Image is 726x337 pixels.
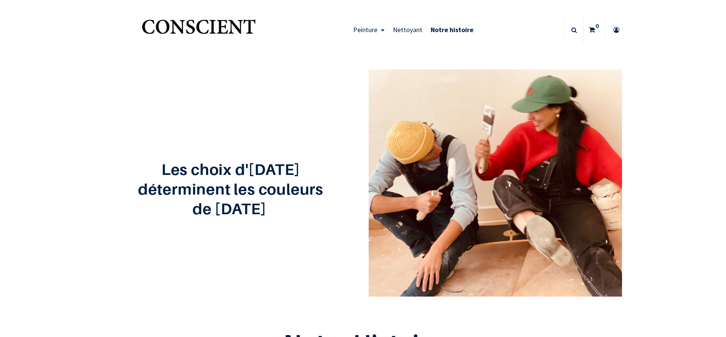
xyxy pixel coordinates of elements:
span: Peinture [353,25,377,34]
img: Conscient [140,15,257,45]
h2: déterminent les couleurs [104,181,357,197]
h2: de [DATE] [104,200,357,217]
a: Logo of Conscient [140,15,257,45]
span: Notre histoire [431,25,473,34]
a: 0 [583,17,605,43]
span: Nettoyant [393,25,422,34]
sup: 0 [594,22,601,30]
h2: Les choix d'[DATE] [104,161,357,178]
a: Peinture [349,17,389,43]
